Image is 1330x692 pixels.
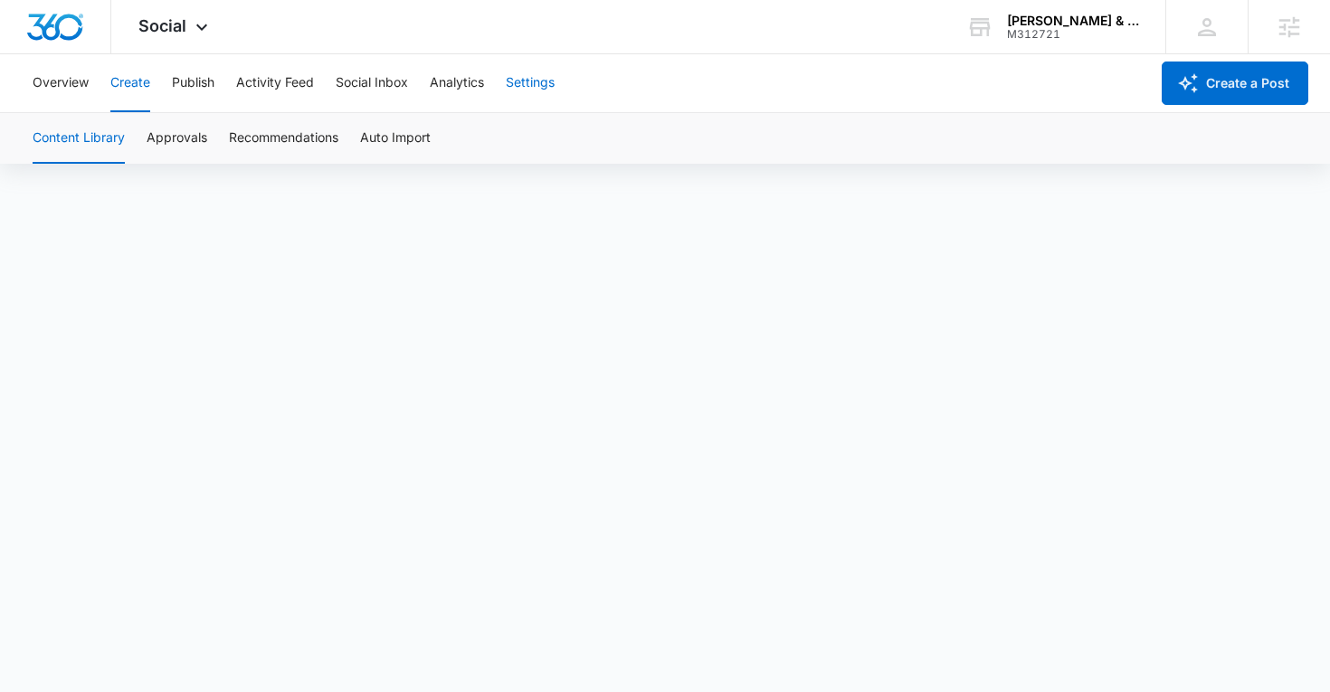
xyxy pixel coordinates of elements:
button: Analytics [430,54,484,112]
button: Create a Post [1162,62,1308,105]
button: Settings [506,54,555,112]
button: Activity Feed [236,54,314,112]
span: Social [138,16,186,35]
button: Auto Import [360,113,431,164]
button: Social Inbox [336,54,408,112]
button: Publish [172,54,214,112]
div: account id [1007,28,1139,41]
button: Recommendations [229,113,338,164]
button: Overview [33,54,89,112]
button: Content Library [33,113,125,164]
button: Approvals [147,113,207,164]
button: Create [110,54,150,112]
div: account name [1007,14,1139,28]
